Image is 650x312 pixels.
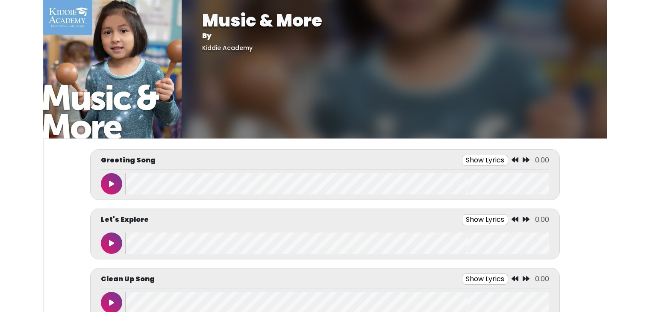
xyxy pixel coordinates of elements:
button: Show Lyrics [462,155,508,166]
p: Clean Up Song [101,274,155,284]
h5: Kiddie Academy [202,44,587,52]
span: 0.00 [535,155,549,165]
button: Show Lyrics [462,214,508,225]
button: Show Lyrics [462,274,508,285]
span: 0.00 [535,215,549,224]
p: Let's Explore [101,215,149,225]
h1: Music & More [202,10,587,31]
span: 0.00 [535,274,549,284]
p: By [202,31,587,41]
p: Greeting Song [101,155,156,165]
